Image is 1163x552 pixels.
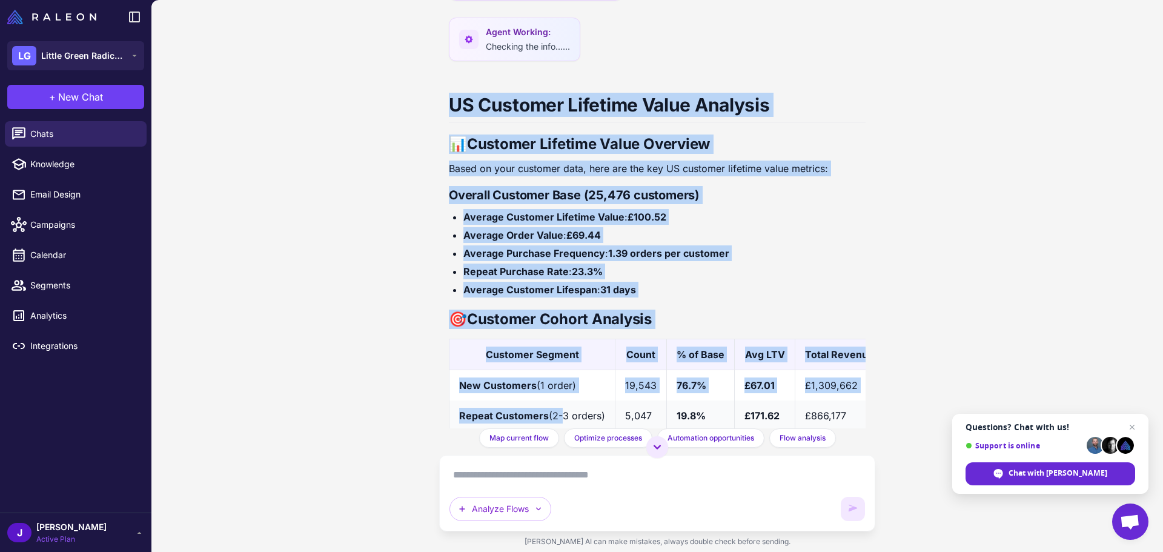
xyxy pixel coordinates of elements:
[5,273,147,298] a: Segments
[30,339,137,353] span: Integrations
[30,158,137,171] span: Knowledge
[449,188,700,202] strong: Overall Customer Base (25,476 customers)
[564,428,652,448] button: Optimize processes
[966,422,1135,432] span: Questions? Chat with us!
[5,303,147,328] a: Analytics
[36,520,107,534] span: [PERSON_NAME]
[449,401,615,431] td: (2-3 orders)
[5,151,147,177] a: Knowledge
[628,211,666,223] strong: £100.52
[467,135,710,153] strong: Customer Lifetime Value Overview
[677,379,706,391] strong: 76.7%
[574,433,642,444] span: Optimize processes
[449,339,615,370] th: Customer Segment
[7,85,144,109] button: +New Chat
[463,209,866,225] li: :
[449,161,866,176] p: Based on your customer data, here are the key US customer lifetime value metrics:
[1125,420,1139,434] span: Close chat
[668,433,754,444] span: Automation opportunities
[600,284,636,296] strong: 31 days
[36,534,107,545] span: Active Plan
[463,284,597,296] strong: Average Customer Lifespan
[7,41,144,70] button: LGLittle Green Radicals
[615,401,667,431] td: 5,047
[463,229,563,241] strong: Average Order Value
[769,428,836,448] button: Flow analysis
[58,90,103,104] span: New Chat
[463,247,605,259] strong: Average Purchase Frequency
[439,531,875,552] div: [PERSON_NAME] AI can make mistakes, always double check before sending.
[30,218,137,231] span: Campaigns
[572,265,603,278] strong: 23.3%
[735,339,795,370] th: Avg LTV
[463,227,866,243] li: :
[463,264,866,279] li: :
[5,333,147,359] a: Integrations
[41,49,126,62] span: Little Green Radicals
[12,46,36,65] div: LG
[608,247,729,259] strong: 1.39 orders per customer
[1112,504,1148,540] div: Open chat
[780,433,826,444] span: Flow analysis
[459,410,549,422] strong: Repeat Customers
[463,282,866,298] li: :
[486,25,570,39] span: Agent Working:
[30,309,137,322] span: Analytics
[467,310,652,328] strong: Customer Cohort Analysis
[566,229,601,241] strong: £69.44
[30,127,137,141] span: Chats
[49,90,56,104] span: +
[744,379,775,391] strong: £67.01
[795,370,884,401] td: £1,309,662
[30,248,137,262] span: Calendar
[449,370,615,401] td: (1 order)
[479,428,559,448] button: Map current flow
[449,310,866,329] h2: 🎯
[966,462,1135,485] div: Chat with Raleon
[966,441,1082,450] span: Support is online
[449,135,866,154] h2: 📊
[463,265,569,278] strong: Repeat Purchase Rate
[677,410,706,422] strong: 19.8%
[5,121,147,147] a: Chats
[615,370,667,401] td: 19,543
[5,242,147,268] a: Calendar
[489,433,549,444] span: Map current flow
[5,182,147,207] a: Email Design
[459,379,537,391] strong: New Customers
[7,10,96,24] img: Raleon Logo
[667,339,735,370] th: % of Base
[795,339,884,370] th: Total Revenue
[657,428,764,448] button: Automation opportunities
[7,523,31,542] div: J
[463,211,625,223] strong: Average Customer Lifetime Value
[615,339,667,370] th: Count
[30,279,137,292] span: Segments
[30,188,137,201] span: Email Design
[5,212,147,238] a: Campaigns
[7,10,101,24] a: Raleon Logo
[449,93,866,122] h1: US Customer Lifetime Value Analysis
[449,497,551,521] button: Analyze Flows
[1009,468,1107,479] span: Chat with [PERSON_NAME]
[463,245,866,261] li: :
[486,41,570,52] span: Checking the info......
[795,401,884,431] td: £866,177
[744,410,780,422] strong: £171.62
